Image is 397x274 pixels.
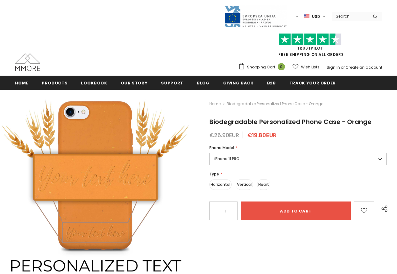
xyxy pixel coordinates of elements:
[312,13,320,20] span: USD
[121,76,148,90] a: Our Story
[236,179,253,190] label: Vertical
[292,62,319,73] a: Wish Lists
[121,80,148,86] span: Our Story
[15,53,40,71] img: MMORE Cases
[247,131,276,139] span: €19.80EUR
[297,46,323,51] a: Trustpilot
[267,80,276,86] span: B2B
[289,80,336,86] span: Track your order
[257,179,270,190] label: Heart
[301,64,319,70] span: Wish Lists
[267,76,276,90] a: B2B
[197,80,210,86] span: Blog
[279,33,341,46] img: Trust Pilot Stars
[42,80,67,86] span: Products
[224,13,287,19] a: Javni Razpis
[15,76,29,90] a: Home
[197,76,210,90] a: Blog
[209,153,387,165] label: iPhone 11 PRO
[238,36,382,57] span: FREE SHIPPING ON ALL ORDERS
[161,80,183,86] span: support
[247,64,275,70] span: Shopping Cart
[289,76,336,90] a: Track your order
[304,14,309,19] img: USD
[332,12,368,21] input: Search Site
[209,179,232,190] label: Horizontal
[346,65,382,70] a: Create an account
[223,80,254,86] span: Giving back
[209,145,234,150] span: Phone Model
[209,131,239,139] span: €26.90EUR
[42,76,67,90] a: Products
[223,76,254,90] a: Giving back
[81,80,107,86] span: Lookbook
[209,100,221,108] a: Home
[278,63,285,70] span: 0
[238,62,288,72] a: Shopping Cart 0
[341,65,345,70] span: or
[227,100,323,108] span: Biodegradable Personalized Phone Case - Orange
[161,76,183,90] a: support
[15,80,29,86] span: Home
[241,201,351,220] input: Add to cart
[209,171,219,177] span: Type
[224,5,287,28] img: Javni Razpis
[81,76,107,90] a: Lookbook
[327,65,340,70] a: Sign In
[209,117,372,126] span: Biodegradable Personalized Phone Case - Orange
